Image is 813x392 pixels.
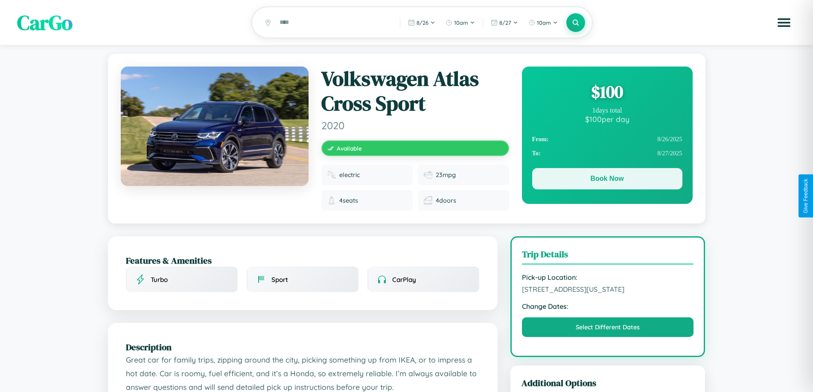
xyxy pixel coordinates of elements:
span: [STREET_ADDRESS][US_STATE] [522,285,694,293]
div: 8 / 27 / 2025 [532,146,682,160]
strong: To: [532,150,541,157]
h3: Additional Options [522,377,694,389]
span: 4 seats [339,197,358,204]
span: 2020 [321,119,509,132]
button: 8/26 [404,16,440,29]
button: Select Different Dates [522,317,694,337]
div: 8 / 26 / 2025 [532,132,682,146]
h1: Volkswagen Atlas Cross Sport [321,67,509,116]
button: 10am [441,16,479,29]
button: 8/27 [487,16,522,29]
span: CarGo [17,9,73,37]
h3: Trip Details [522,248,694,264]
span: 10am [537,19,551,26]
div: 1 days total [532,107,682,114]
button: Open menu [772,11,796,35]
strong: Change Dates: [522,302,694,311]
span: 23 mpg [436,171,456,179]
span: CarPlay [392,276,416,284]
span: electric [339,171,360,179]
span: 4 doors [436,197,456,204]
div: $ 100 [532,80,682,103]
span: Turbo [151,276,168,284]
button: 10am [524,16,562,29]
img: Volkswagen Atlas Cross Sport 2020 [121,67,309,186]
span: 8 / 27 [499,19,511,26]
div: $ 100 per day [532,114,682,124]
div: Give Feedback [803,179,809,213]
img: Fuel efficiency [424,171,432,179]
img: Doors [424,196,432,205]
img: Seats [327,196,336,205]
span: 10am [454,19,468,26]
span: Sport [271,276,288,284]
span: 8 / 26 [417,19,428,26]
strong: Pick-up Location: [522,273,694,282]
h2: Features & Amenities [126,254,480,267]
button: Book Now [532,168,682,189]
img: Fuel type [327,171,336,179]
span: Available [337,145,362,152]
h2: Description [126,341,480,353]
strong: From: [532,136,549,143]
